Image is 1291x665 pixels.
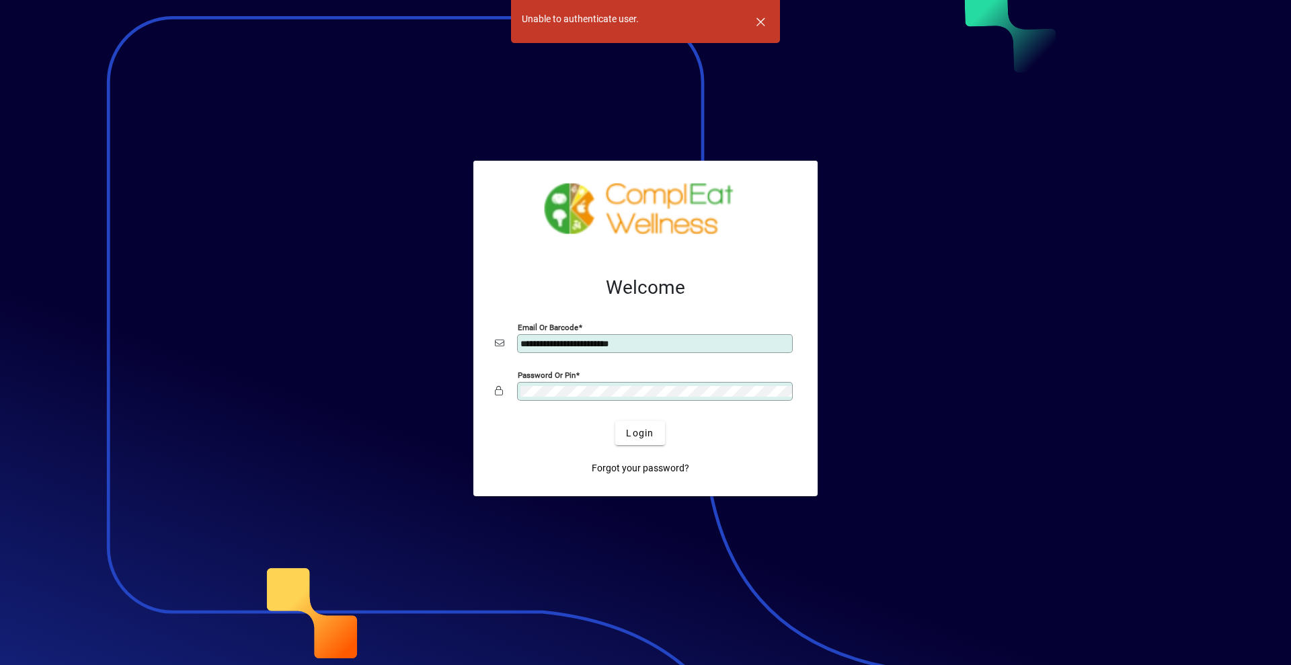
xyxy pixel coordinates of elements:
span: Forgot your password? [592,461,689,475]
mat-label: Password or Pin [518,370,576,380]
a: Forgot your password? [586,456,695,480]
span: Login [626,426,654,440]
button: Dismiss [744,5,777,38]
div: Unable to authenticate user. [522,12,639,26]
button: Login [615,421,664,445]
mat-label: Email or Barcode [518,323,578,332]
h2: Welcome [495,276,796,299]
